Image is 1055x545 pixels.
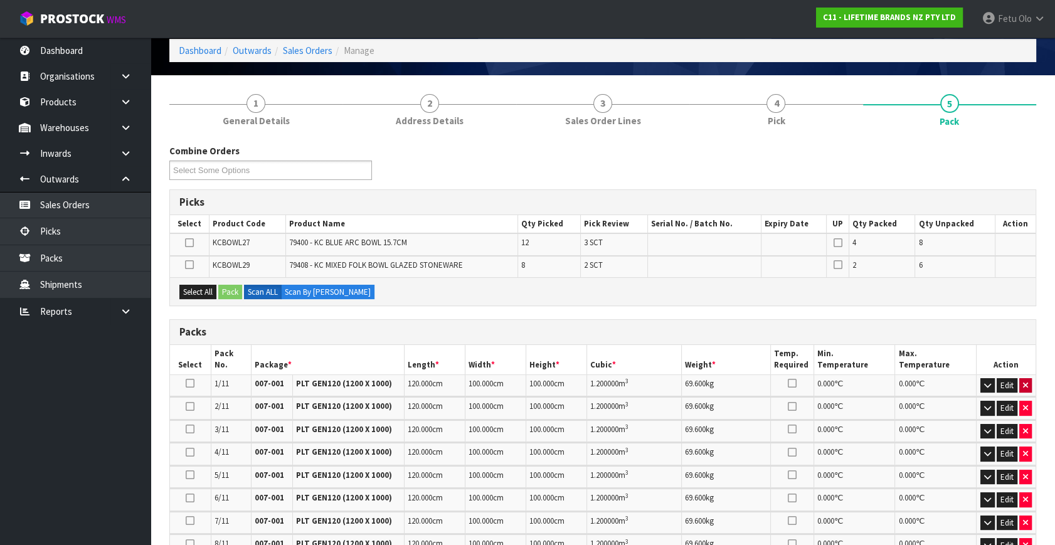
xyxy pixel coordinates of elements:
[997,378,1017,393] button: Edit
[898,447,915,457] span: 0.000
[895,512,977,534] td: ℃
[465,489,526,511] td: cm
[817,470,834,480] span: 0.000
[408,401,432,411] span: 120.000
[465,345,526,374] th: Width
[817,401,834,411] span: 0.000
[215,492,229,503] span: 6/11
[771,345,814,374] th: Temp. Required
[814,443,895,465] td: ℃
[465,374,526,396] td: cm
[995,215,1036,233] th: Action
[408,492,432,503] span: 120.000
[814,420,895,442] td: ℃
[590,470,618,480] span: 1.200000
[469,492,493,503] span: 100.000
[40,11,104,27] span: ProStock
[209,215,285,233] th: Product Code
[852,260,856,270] span: 2
[587,420,682,442] td: m
[682,420,771,442] td: kg
[179,326,1026,338] h3: Packs
[814,374,895,396] td: ℃
[289,237,407,248] span: 79400 - KC BLUE ARC BOWL 15.7CM
[255,492,284,503] strong: 007-001
[233,45,272,56] a: Outwards
[817,492,834,503] span: 0.000
[998,13,1017,24] span: Fetu
[895,345,977,374] th: Max. Temperature
[465,512,526,534] td: cm
[584,260,603,270] span: 2 SCT
[814,466,895,488] td: ℃
[816,8,963,28] a: C11 - LIFETIME BRANDS NZ PTY LTD
[465,443,526,465] td: cm
[895,374,977,396] td: ℃
[469,470,493,480] span: 100.000
[529,470,554,480] span: 100.000
[213,260,250,270] span: KCBOWL29
[469,378,493,389] span: 100.000
[814,489,895,511] td: ℃
[529,424,554,435] span: 100.000
[526,345,586,374] th: Height
[590,516,618,526] span: 1.200000
[997,470,1017,485] button: Edit
[244,285,282,300] label: Scan ALL
[107,14,126,26] small: WMS
[211,345,251,374] th: Pack No.
[281,285,374,300] label: Scan By [PERSON_NAME]
[685,470,706,480] span: 69.600
[590,378,618,389] span: 1.200000
[396,114,464,127] span: Address Details
[814,397,895,419] td: ℃
[247,94,265,113] span: 1
[647,215,761,233] th: Serial No. / Batch No.
[587,397,682,419] td: m
[296,424,392,435] strong: PLT GEN120 (1200 X 1000)
[215,447,229,457] span: 4/11
[898,470,915,480] span: 0.000
[587,512,682,534] td: m
[918,237,922,248] span: 8
[296,401,392,411] strong: PLT GEN120 (1200 X 1000)
[179,196,1026,208] h3: Picks
[766,94,785,113] span: 4
[283,45,332,56] a: Sales Orders
[685,492,706,503] span: 69.600
[255,378,284,389] strong: 007-001
[465,397,526,419] td: cm
[408,378,432,389] span: 120.000
[682,397,771,419] td: kg
[685,424,706,435] span: 69.600
[404,466,465,488] td: cm
[817,447,834,457] span: 0.000
[685,516,706,526] span: 69.600
[590,447,618,457] span: 1.200000
[289,260,463,270] span: 79408 - KC MIXED FOLK BOWL GLAZED STONEWARE
[814,345,895,374] th: Min. Temperature
[895,420,977,442] td: ℃
[469,516,493,526] span: 100.000
[170,215,209,233] th: Select
[898,401,915,411] span: 0.000
[682,489,771,511] td: kg
[179,45,221,56] a: Dashboard
[213,237,250,248] span: KCBOWL27
[215,516,229,526] span: 7/11
[940,115,959,128] span: Pack
[823,12,956,23] strong: C11 - LIFETIME BRANDS NZ PTY LTD
[529,447,554,457] span: 100.000
[817,424,834,435] span: 0.000
[682,512,771,534] td: kg
[682,443,771,465] td: kg
[218,285,242,300] button: Pack
[895,489,977,511] td: ℃
[404,489,465,511] td: cm
[19,11,34,26] img: cube-alt.png
[179,285,216,300] button: Select All
[465,420,526,442] td: cm
[590,492,618,503] span: 1.200000
[590,424,618,435] span: 1.200000
[898,492,915,503] span: 0.000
